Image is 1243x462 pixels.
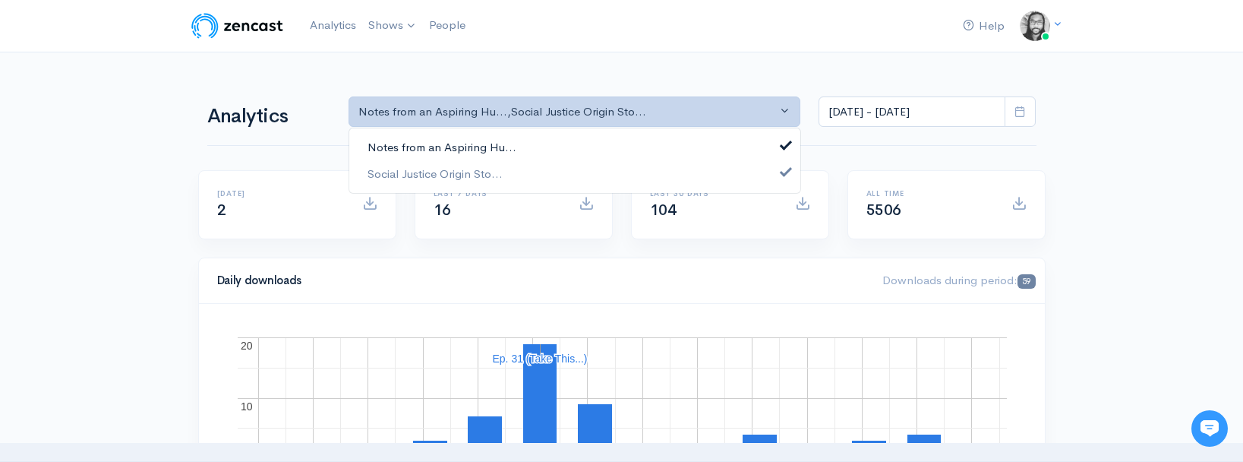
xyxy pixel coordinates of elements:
a: Analytics [304,9,362,42]
span: 16 [434,201,451,220]
text: Ep. 31 (Take This...) [492,353,587,365]
p: Find an answer quickly [21,261,283,279]
span: 5506 [866,201,901,220]
iframe: gist-messenger-bubble-iframe [1191,410,1228,447]
span: Downloads during period: [882,273,1035,287]
text: 20 [241,340,253,352]
input: analytics date range selector [819,97,1005,128]
h6: Last 7 days [434,189,560,198]
button: New conversation [24,201,280,232]
h1: Hi 👋 [23,74,281,98]
h6: [DATE] [217,189,344,198]
span: 104 [650,201,677,220]
input: Search articles [44,286,271,316]
button: Notes from an Aspiring Hu..., Social Justice Origin Sto... [349,97,801,128]
img: ... [1020,11,1050,41]
span: 2 [217,201,226,220]
a: People [423,9,472,42]
a: Help [957,10,1011,43]
a: Shows [362,9,423,43]
span: 59 [1017,274,1035,289]
h1: Analytics [207,106,330,128]
h6: Last 30 days [650,189,777,198]
h4: Daily downloads [217,274,865,287]
span: New conversation [98,210,182,223]
h2: Just let us know if you need anything and we'll be happy to help! 🙂 [23,101,281,174]
span: Notes from an Aspiring Hu... [368,139,516,157]
span: Social Justice Origin Sto... [368,165,503,182]
div: Notes from an Aspiring Hu... , Social Justice Origin Sto... [358,103,778,121]
text: 10 [241,400,253,413]
img: ZenCast Logo [189,11,286,41]
h6: All time [866,189,993,198]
